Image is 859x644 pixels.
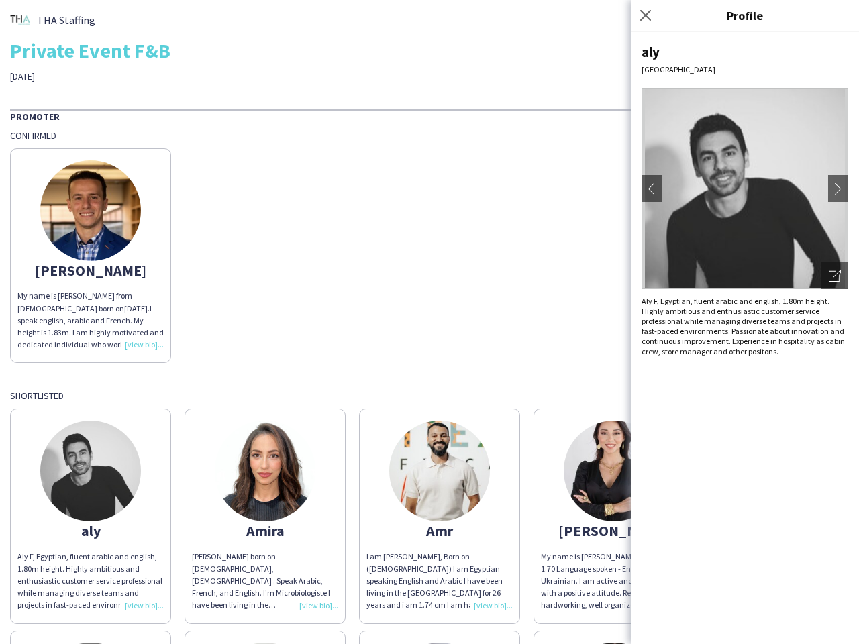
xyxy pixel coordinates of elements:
div: I am [PERSON_NAME], Born on ([DEMOGRAPHIC_DATA]) I am Egyptian speaking English and Arabic I have... [366,551,513,612]
img: thumb-6582a0cdb5742.jpeg [215,421,315,521]
div: [PERSON_NAME] [17,264,164,276]
div: [PERSON_NAME] born on [DEMOGRAPHIC_DATA], [DEMOGRAPHIC_DATA] . Speak Arabic, French, and English.... [192,551,338,612]
img: thumb-66f58db5b7d32.jpeg [564,421,664,521]
div: [GEOGRAPHIC_DATA] [642,64,848,74]
img: thumb-66c1b6852183e.jpeg [389,421,490,521]
div: aly [642,43,848,61]
div: Confirmed [10,129,849,142]
div: Amira [192,525,338,537]
div: Open photos pop-in [821,262,848,289]
div: Aly F, Egyptian, fluent arabic and english, 1.80m height. Highly ambitious and enthusiastic custo... [17,551,164,612]
div: Private Event F&B [10,40,849,60]
div: Promoter [10,109,849,123]
div: [PERSON_NAME] [541,525,687,537]
span: My name is [PERSON_NAME] from [DEMOGRAPHIC_DATA] born on [17,290,132,313]
div: [DATE] [10,70,304,83]
div: Aly F, Egyptian, fluent arabic and english, 1.80m height. Highly ambitious and enthusiastic custo... [642,296,848,356]
h3: Profile [631,7,859,24]
img: Crew avatar or photo [642,88,848,289]
div: Shortlisted [10,390,849,402]
img: thumb-634e563b51247.jpeg [40,160,141,261]
img: thumb-6788b08f8fef3.jpg [40,421,141,521]
div: Amr [366,525,513,537]
img: thumb-699130ae-4b40-4f59-9218-75cf80a39db8.png [10,10,30,30]
div: My name is [PERSON_NAME]. My Height : 1.70 Language spoken - English, Russian, Ukrainian. I am ac... [541,551,687,612]
span: [DATE]. [124,303,150,313]
span: THA Staffing [37,14,95,26]
div: aly [17,525,164,537]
